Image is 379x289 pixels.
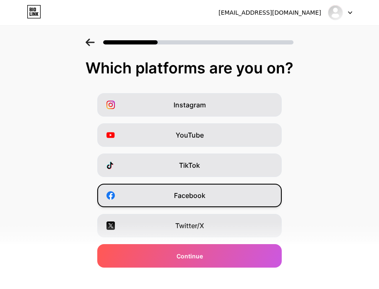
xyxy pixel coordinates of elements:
div: [EMAIL_ADDRESS][DOMAIN_NAME] [218,8,321,17]
span: Instagram [174,100,206,110]
div: Which platforms are you on? [8,60,371,76]
span: Twitter/X [175,221,204,231]
span: Facebook [174,190,205,200]
span: Continue [177,252,203,260]
img: kingsrd [327,5,343,21]
span: TikTok [179,160,200,170]
span: YouTube [176,130,204,140]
